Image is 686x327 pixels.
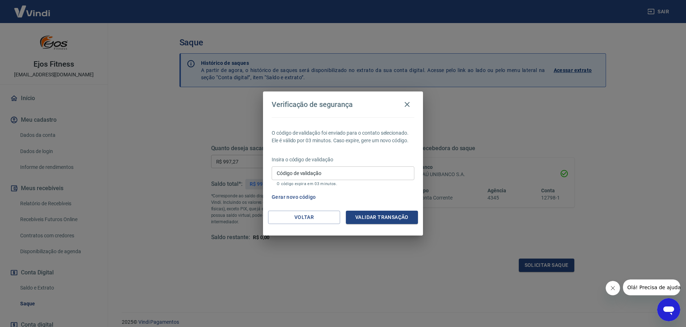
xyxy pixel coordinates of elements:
iframe: Mensagem da empresa [623,279,680,295]
button: Validar transação [346,211,418,224]
iframe: Fechar mensagem [606,281,620,295]
span: Olá! Precisa de ajuda? [4,5,61,11]
p: O código expira em 03 minutos. [277,182,409,186]
h4: Verificação de segurança [272,100,353,109]
p: Insira o código de validação [272,156,414,163]
button: Gerar novo código [269,191,319,204]
button: Voltar [268,211,340,224]
p: O código de validação foi enviado para o contato selecionado. Ele é válido por 03 minutos. Caso e... [272,129,414,144]
iframe: Botão para abrir a janela de mensagens [657,298,680,321]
